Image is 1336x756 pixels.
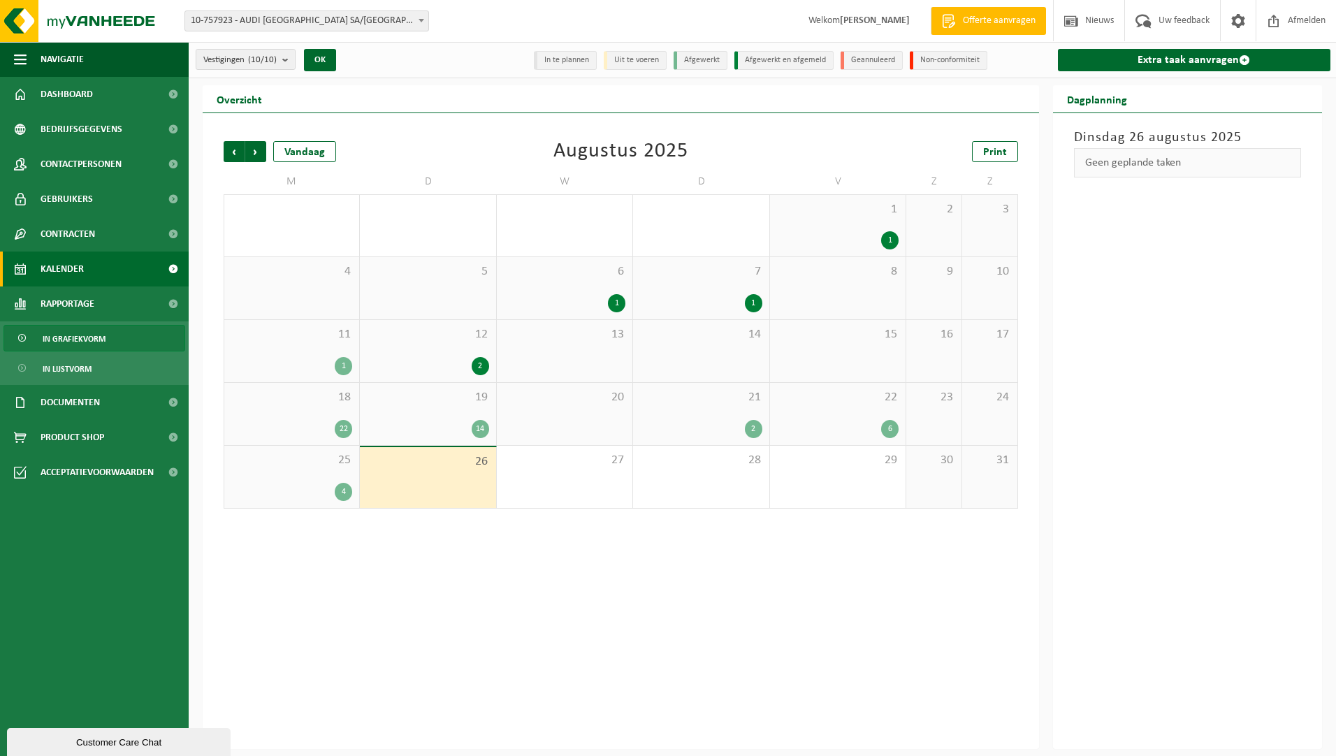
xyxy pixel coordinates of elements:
span: 14 [640,327,762,342]
count: (10/10) [248,55,277,64]
div: 6 [881,420,899,438]
span: 3 [969,202,1010,217]
span: 24 [969,390,1010,405]
li: Geannuleerd [841,51,903,70]
span: 27 [504,453,625,468]
div: 1 [745,294,762,312]
span: 30 [913,453,954,468]
div: 1 [335,357,352,375]
span: 9 [913,264,954,279]
a: Print [972,141,1018,162]
span: 10 [969,264,1010,279]
h2: Overzicht [203,85,276,112]
div: 4 [335,483,352,501]
span: 15 [777,327,899,342]
span: 20 [504,390,625,405]
iframe: chat widget [7,725,233,756]
span: Product Shop [41,420,104,455]
span: 23 [913,390,954,405]
span: Acceptatievoorwaarden [41,455,154,490]
span: In lijstvorm [43,356,92,382]
span: 26 [367,454,488,470]
div: 22 [335,420,352,438]
li: Non-conformiteit [910,51,987,70]
span: Gebruikers [41,182,93,217]
span: Volgende [245,141,266,162]
li: In te plannen [534,51,597,70]
li: Uit te voeren [604,51,667,70]
a: In lijstvorm [3,355,185,381]
td: Z [906,169,962,194]
span: 11 [231,327,352,342]
span: Bedrijfsgegevens [41,112,122,147]
td: Z [962,169,1018,194]
span: Offerte aanvragen [959,14,1039,28]
span: In grafiekvorm [43,326,106,352]
a: In grafiekvorm [3,325,185,351]
a: Extra taak aanvragen [1058,49,1331,71]
span: Rapportage [41,286,94,321]
a: Offerte aanvragen [931,7,1046,35]
div: 2 [745,420,762,438]
span: Vestigingen [203,50,277,71]
td: W [497,169,633,194]
span: Navigatie [41,42,84,77]
span: 19 [367,390,488,405]
span: Vorige [224,141,245,162]
span: 10-757923 - AUDI BRUSSELS SA/NV - VORST [184,10,429,31]
div: 14 [472,420,489,438]
span: Kalender [41,252,84,286]
div: 1 [608,294,625,312]
span: 31 [969,453,1010,468]
button: OK [304,49,336,71]
span: 13 [504,327,625,342]
div: Geen geplande taken [1074,148,1302,177]
span: Documenten [41,385,100,420]
span: 18 [231,390,352,405]
h2: Dagplanning [1053,85,1141,112]
span: Print [983,147,1007,158]
td: D [360,169,496,194]
strong: [PERSON_NAME] [840,15,910,26]
h3: Dinsdag 26 augustus 2025 [1074,127,1302,148]
td: V [770,169,906,194]
span: 1 [777,202,899,217]
span: Contracten [41,217,95,252]
button: Vestigingen(10/10) [196,49,296,70]
span: 17 [969,327,1010,342]
span: 10-757923 - AUDI BRUSSELS SA/NV - VORST [185,11,428,31]
div: Vandaag [273,141,336,162]
span: 25 [231,453,352,468]
span: 16 [913,327,954,342]
span: 29 [777,453,899,468]
td: M [224,169,360,194]
span: 7 [640,264,762,279]
div: 2 [472,357,489,375]
span: Dashboard [41,77,93,112]
span: 4 [231,264,352,279]
span: Contactpersonen [41,147,122,182]
span: 5 [367,264,488,279]
span: 28 [640,453,762,468]
span: 12 [367,327,488,342]
span: 22 [777,390,899,405]
li: Afgewerkt en afgemeld [734,51,834,70]
span: 21 [640,390,762,405]
div: Augustus 2025 [553,141,688,162]
span: 6 [504,264,625,279]
span: 8 [777,264,899,279]
span: 2 [913,202,954,217]
div: 1 [881,231,899,249]
li: Afgewerkt [674,51,727,70]
td: D [633,169,769,194]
